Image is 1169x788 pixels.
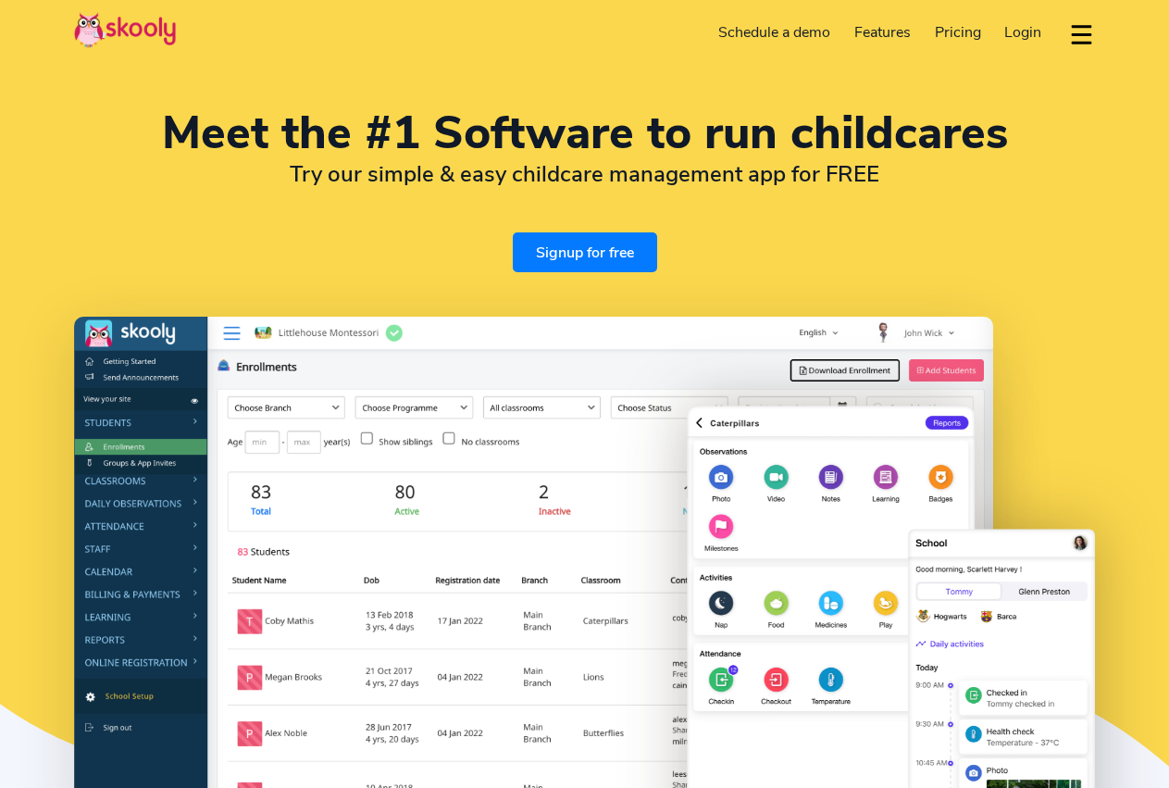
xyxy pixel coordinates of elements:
a: Pricing [923,18,993,47]
span: Pricing [935,22,981,43]
button: dropdown menu [1068,13,1095,56]
h1: Meet the #1 Software to run childcares [74,111,1095,156]
a: Features [842,18,923,47]
a: Signup for free [513,232,657,272]
img: Skooly [74,12,176,48]
span: Login [1004,22,1041,43]
a: Login [992,18,1053,47]
a: Schedule a demo [707,18,843,47]
h2: Try our simple & easy childcare management app for FREE [74,160,1095,188]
